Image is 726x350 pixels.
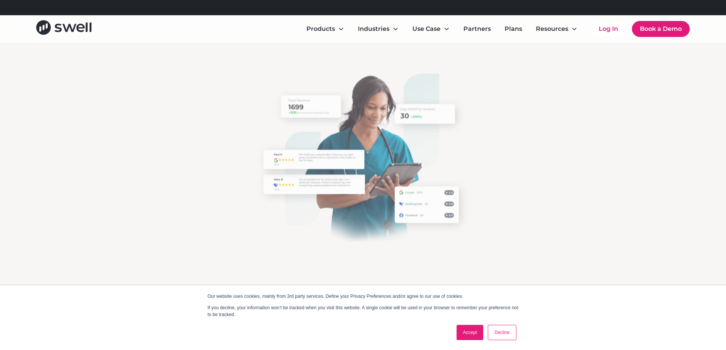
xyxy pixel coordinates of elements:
[591,21,626,37] a: Log In
[306,24,335,34] div: Products
[457,21,497,37] a: Partners
[36,20,91,37] a: home
[412,24,441,34] div: Use Case
[530,21,583,37] div: Resources
[488,325,516,340] a: Decline
[536,24,568,34] div: Resources
[300,21,350,37] div: Products
[632,21,690,37] a: Book a Demo
[406,21,456,37] div: Use Case
[498,21,528,37] a: Plans
[352,21,405,37] div: Industries
[457,325,484,340] a: Accept
[208,304,519,318] p: If you decline, your information won’t be tracked when you visit this website. A single cookie wi...
[358,24,389,34] div: Industries
[208,293,519,300] p: Our website uses cookies, mainly from 3rd party services. Define your Privacy Preferences and/or ...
